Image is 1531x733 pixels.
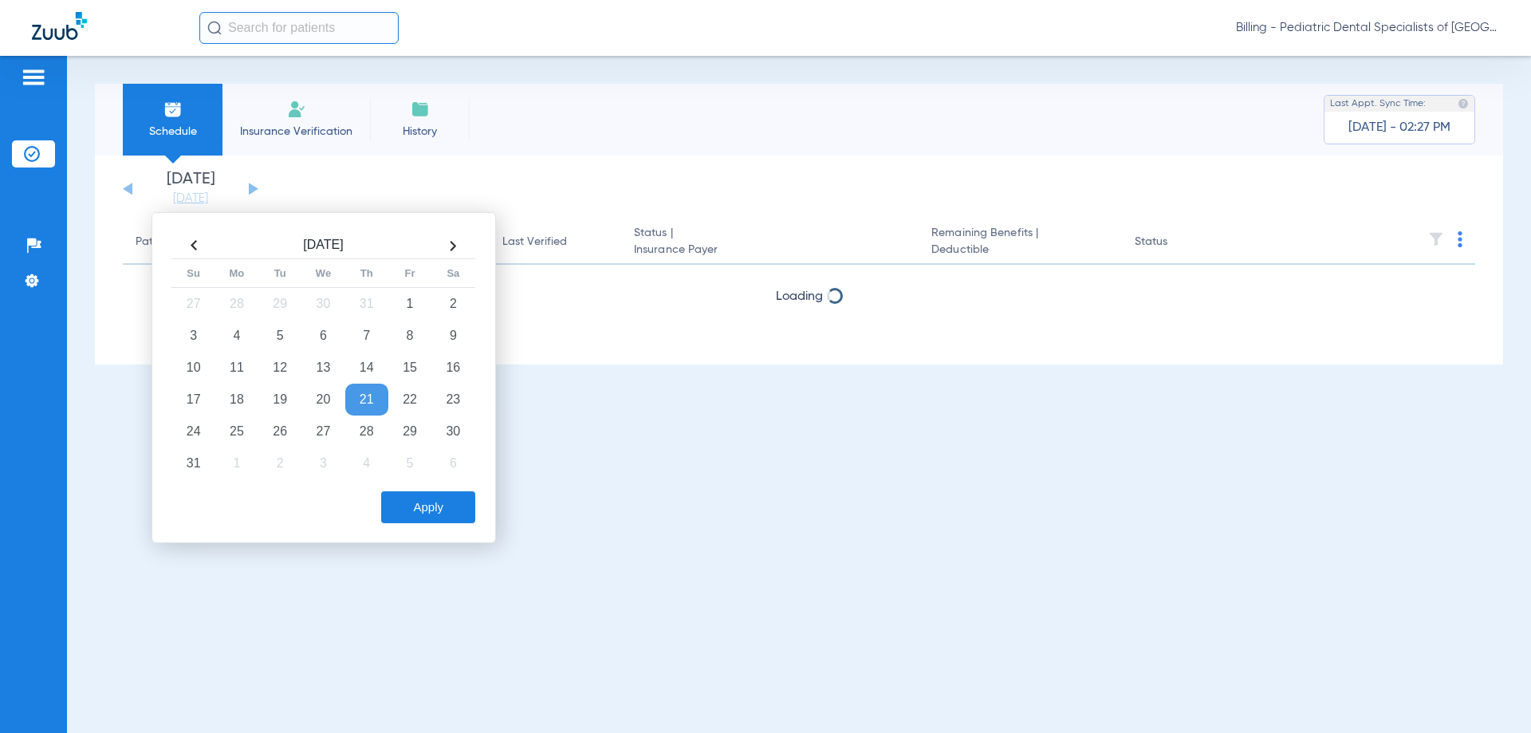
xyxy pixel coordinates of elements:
span: Loading [776,290,823,303]
button: Apply [381,491,475,523]
img: History [411,100,430,119]
img: Search Icon [207,21,222,35]
th: Status [1122,220,1230,265]
th: [DATE] [215,233,431,259]
img: filter.svg [1428,231,1444,247]
span: Deductible [931,242,1108,258]
li: [DATE] [143,171,238,207]
input: Search for patients [199,12,399,44]
span: Insurance Verification [234,124,358,140]
span: Schedule [135,124,211,140]
div: Last Verified [502,234,567,250]
img: Schedule [163,100,183,119]
div: Last Verified [502,234,608,250]
iframe: Chat Widget [1451,656,1531,733]
img: last sync help info [1458,98,1469,109]
img: hamburger-icon [21,68,46,87]
th: Remaining Benefits | [919,220,1121,265]
img: group-dot-blue.svg [1458,231,1462,247]
img: Manual Insurance Verification [287,100,306,119]
div: Patient Name [136,234,206,250]
a: [DATE] [143,191,238,207]
span: Insurance Payer [634,242,906,258]
span: [DATE] - 02:27 PM [1348,120,1450,136]
span: Last Appt. Sync Time: [1330,96,1426,112]
span: History [382,124,458,140]
div: Patient Name [136,234,270,250]
span: Billing - Pediatric Dental Specialists of [GEOGRAPHIC_DATA] [1236,20,1499,36]
img: Zuub Logo [32,12,87,40]
th: Status | [621,220,919,265]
